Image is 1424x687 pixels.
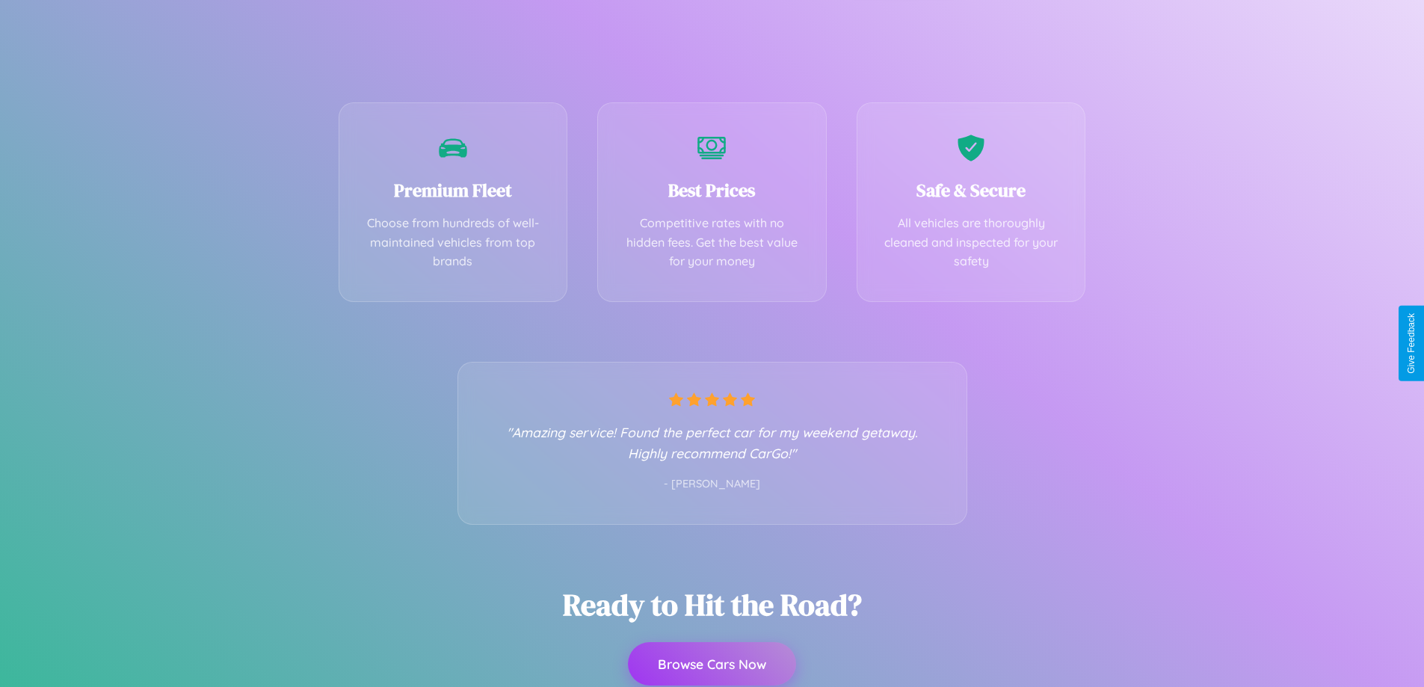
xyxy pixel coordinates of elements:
button: Browse Cars Now [628,642,796,686]
p: All vehicles are thoroughly cleaned and inspected for your safety [880,214,1063,271]
p: - [PERSON_NAME] [488,475,937,494]
h3: Premium Fleet [362,178,545,203]
p: Competitive rates with no hidden fees. Get the best value for your money [620,214,804,271]
h3: Safe & Secure [880,178,1063,203]
h3: Best Prices [620,178,804,203]
div: Give Feedback [1406,313,1417,374]
h2: Ready to Hit the Road? [563,585,862,625]
p: Choose from hundreds of well-maintained vehicles from top brands [362,214,545,271]
p: "Amazing service! Found the perfect car for my weekend getaway. Highly recommend CarGo!" [488,422,937,463]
